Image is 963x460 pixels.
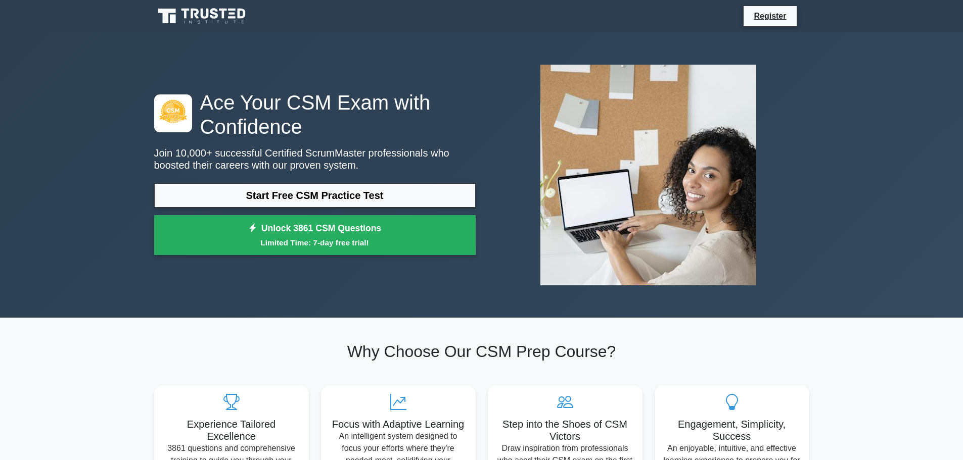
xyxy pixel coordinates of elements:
a: Unlock 3861 CSM QuestionsLimited Time: 7-day free trial! [154,215,476,255]
p: Join 10,000+ successful Certified ScrumMaster professionals who boosted their careers with our pr... [154,147,476,171]
a: Start Free CSM Practice Test [154,183,476,208]
h1: Ace Your CSM Exam with Confidence [154,90,476,139]
h5: Focus with Adaptive Learning [329,418,468,430]
h5: Experience Tailored Excellence [162,418,301,442]
h2: Why Choose Our CSM Prep Course? [154,342,809,361]
small: Limited Time: 7-day free trial! [167,237,463,248]
h5: Engagement, Simplicity, Success [663,418,801,442]
h5: Step into the Shoes of CSM Victors [496,418,634,442]
a: Register [748,10,792,22]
